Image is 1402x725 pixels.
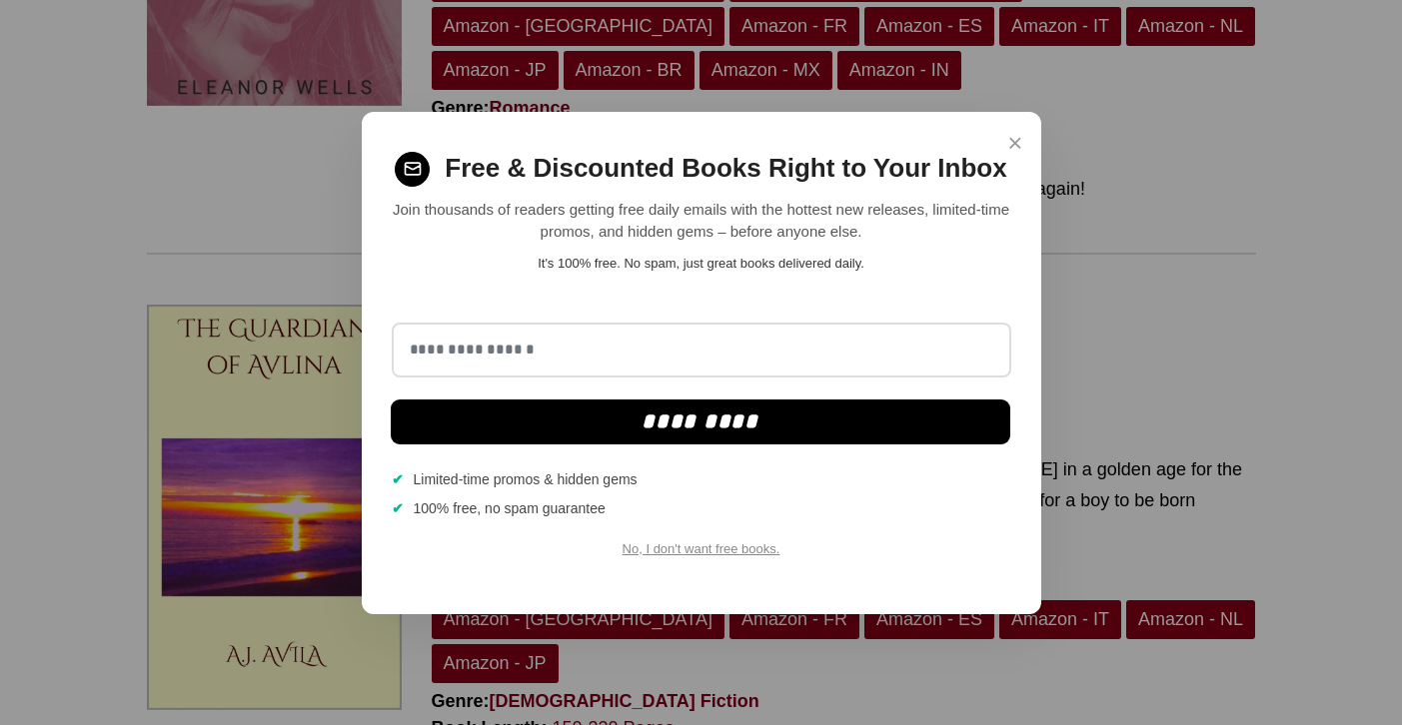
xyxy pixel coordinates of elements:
li: 100% free, no spam guarantee [392,498,1011,519]
li: Limited-time promos & hidden gems [392,469,1011,490]
span: ✔ [392,469,404,490]
p: It's 100% free. No spam, just great books delivered daily. [392,254,1011,274]
span: ✔ [392,498,404,519]
p: Join thousands of readers getting free daily emails with the hottest new releases, limited-time p... [392,199,1011,244]
a: No, I don't want free books. [623,541,780,556]
h2: Free & Discounted Books Right to Your Inbox [445,153,1006,184]
span: × [1007,124,1022,163]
